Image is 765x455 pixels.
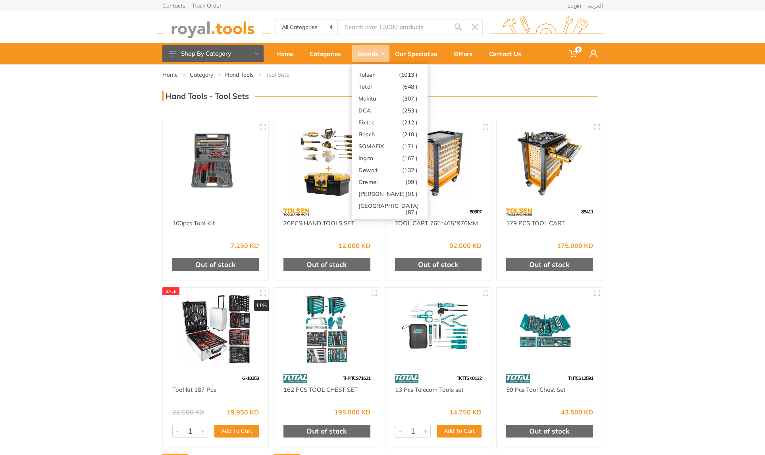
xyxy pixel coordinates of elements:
img: Royal Tools - 162 PCS TOOL CHEST SET [281,295,373,364]
a: Dewalt(132 ) [352,164,428,176]
a: [GEOGRAPHIC_DATA](87 ) [352,199,428,211]
div: 12.000 KD [338,242,370,249]
span: (91 ) [405,191,418,197]
img: 1.webp [172,372,189,385]
span: (648 ) [402,83,418,90]
span: THTCS12591 [568,375,593,381]
h3: Hand Tools - Tool Sets [162,91,249,101]
div: Out of stock [395,258,482,271]
a: SOMAFIX(171 ) [352,140,428,152]
img: royal.tools Logo [489,16,603,38]
a: العربية [588,3,603,8]
div: 14.750 KD [449,409,482,415]
span: (210 ) [402,131,418,137]
div: 43.500 KD [561,409,593,415]
img: 1.webp [172,205,189,219]
span: G-10353 [242,375,259,381]
img: Royal Tools - 26PCS HAND TOOLS SET [281,128,373,197]
a: Home [271,43,304,64]
a: Fixtec(212 ) [352,116,428,128]
a: 162 PCS TOOL CHEST SET [283,386,358,393]
a: Contact Us [484,43,532,64]
div: 11% [254,300,269,311]
a: Categories [304,43,352,64]
img: 64.webp [506,205,532,219]
a: Dremel(99 ) [352,176,428,188]
button: Add To Cart [437,425,482,438]
span: (212 ) [402,119,418,126]
span: (87 ) [405,209,418,215]
img: Royal Tools - 100pcs Tool Kit [170,128,262,197]
div: Out of stock [283,258,370,271]
a: Hand Tools [225,71,254,79]
a: Makita(307 ) [352,92,428,104]
a: Offers [448,43,484,64]
div: SALE [162,287,180,295]
a: 100pcs Tool Kit [172,219,215,227]
span: (307 ) [402,95,418,102]
div: Out of stock [283,425,370,438]
div: Out of stock [506,258,593,271]
div: 19.950 KD [227,409,259,415]
span: 80307 [470,209,482,215]
button: Add To Cart [214,425,259,438]
a: 0 [564,43,584,64]
div: Brands [352,45,389,62]
a: DCA(253 ) [352,104,428,116]
div: Our Specialize [389,45,448,62]
div: 7.250 KD [231,242,259,249]
a: Contacts [162,3,185,8]
a: Tolsen(1013 ) [352,68,428,80]
div: Out of stock [172,258,259,271]
img: 64.webp [283,205,309,219]
div: 22.500 KD [172,409,204,415]
nav: breadcrumb [162,71,603,79]
span: (1013 ) [399,72,418,78]
a: 179 PCS TOOL CART [506,219,565,227]
div: Contact Us [484,45,532,62]
span: (253 ) [402,107,418,114]
img: Royal Tools - 13 Pcs Telecom Tools set [393,295,484,364]
div: Offers [448,45,484,62]
button: Shop By Category [162,45,264,62]
a: 26PCS HAND TOOLS SET [283,219,355,227]
div: Home [271,45,304,62]
a: Login [567,3,581,8]
a: Our Specialize [389,43,448,64]
a: Track Order [192,3,222,8]
a: Ingco(167 ) [352,152,428,164]
img: 86.webp [395,372,419,385]
div: 195.000 KD [334,409,370,415]
a: Bosch(210 ) [352,128,428,140]
a: [PERSON_NAME](91 ) [352,188,428,199]
img: 86.webp [506,372,530,385]
span: (171 ) [402,143,418,149]
span: 0 [575,46,582,52]
a: Home [162,71,178,79]
a: 13 Pcs Telecom Tools set [395,386,463,393]
span: 85411 [581,209,593,215]
div: 175.000 KD [557,242,593,249]
a: Category [190,71,213,79]
img: royal.tools Logo [156,16,270,38]
div: Out of stock [506,425,593,438]
li: Tool Sets [266,71,301,79]
input: Site search [338,19,449,35]
img: Royal Tools - 179 PCS TOOL CART [504,128,595,197]
a: 59 Pcs Tool Chest Set [506,386,565,393]
img: Royal Tools - TOOL CART 765*465*976MM [393,128,484,197]
div: Categories [304,45,352,62]
span: TKTTSK0132 [457,375,482,381]
div: 92.000 KD [449,242,482,249]
span: (99 ) [405,179,418,185]
select: Category [276,19,339,35]
img: Royal Tools - 59 Pcs Tool Chest Set [504,295,595,364]
span: (167 ) [402,155,418,161]
span: THPTCS71621 [343,375,370,381]
a: TOOL CART 765*465*976MM [395,219,478,227]
img: Royal Tools - Tool kit 187 Pcs [170,295,262,364]
a: Total(648 ) [352,80,428,92]
a: Tool kit 187 Pcs [172,386,216,393]
img: 86.webp [283,372,307,385]
span: (132 ) [402,167,418,173]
